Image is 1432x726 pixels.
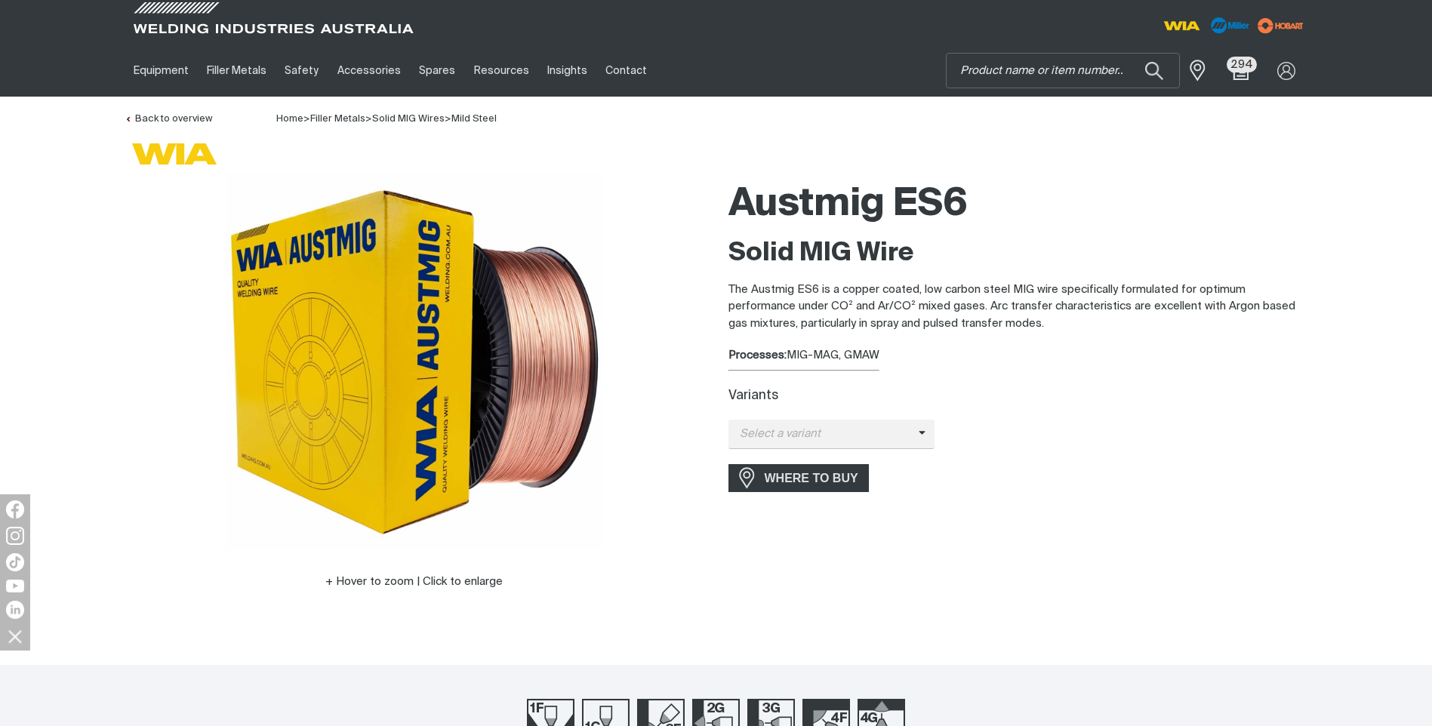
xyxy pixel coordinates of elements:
[451,114,497,124] a: Mild Steel
[125,114,212,124] a: Back to overview
[6,553,24,571] img: TikTok
[303,114,310,124] span: >
[728,347,1308,365] div: MIG-MAG, GMAW
[728,464,870,492] a: WHERE TO BUY
[365,114,372,124] span: >
[6,527,24,545] img: Instagram
[2,623,28,649] img: hide socials
[728,180,1308,229] h1: Austmig ES6
[596,45,656,97] a: Contact
[125,45,198,97] a: Equipment
[276,114,303,124] span: Home
[728,389,778,402] label: Variants
[1253,14,1308,37] img: miller
[316,573,512,591] button: Hover to zoom | Click to enlarge
[6,500,24,518] img: Facebook
[310,114,365,124] a: Filler Metals
[372,114,445,124] a: Solid MIG Wires
[728,426,919,443] span: Select a variant
[6,580,24,592] img: YouTube
[226,173,603,550] img: Austmig ES6
[410,45,464,97] a: Spares
[198,45,276,97] a: Filler Metals
[276,112,303,124] a: Home
[464,45,537,97] a: Resources
[728,281,1308,333] p: The Austmig ES6 is a copper coated, low carbon steel MIG wire specifically formulated for optimum...
[445,114,451,124] span: >
[755,466,868,491] span: WHERE TO BUY
[1129,53,1180,88] button: Search products
[125,45,1012,97] nav: Main
[947,54,1179,88] input: Product name or item number...
[728,349,787,361] strong: Processes:
[728,237,1308,270] h2: Solid MIG Wire
[538,45,596,97] a: Insights
[328,45,410,97] a: Accessories
[6,601,24,619] img: LinkedIn
[276,45,328,97] a: Safety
